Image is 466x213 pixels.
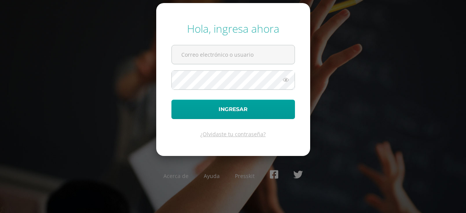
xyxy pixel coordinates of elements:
a: Acerca de [163,172,189,180]
input: Correo electrónico o usuario [172,45,295,64]
a: ¿Olvidaste tu contraseña? [200,130,266,138]
a: Presskit [235,172,255,180]
button: Ingresar [171,100,295,119]
div: Hola, ingresa ahora [171,21,295,36]
a: Ayuda [204,172,220,180]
